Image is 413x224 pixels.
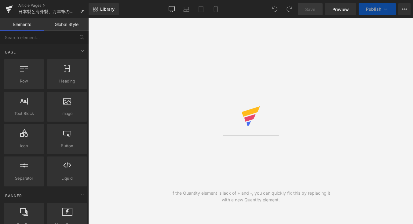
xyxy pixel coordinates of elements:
[49,143,86,149] span: Button
[18,3,89,8] a: Article Pages
[398,3,411,15] button: More
[366,7,381,12] span: Publish
[5,175,42,182] span: Separator
[325,3,356,15] a: Preview
[170,190,332,203] div: If the Quantity element is lack of + and -, you can quickly fix this by replacing it with a new Q...
[194,3,208,15] a: Tablet
[5,193,23,199] span: Banner
[332,6,349,13] span: Preview
[49,110,86,117] span: Image
[49,78,86,84] span: Heading
[49,175,86,182] span: Liquid
[5,49,16,55] span: Base
[305,6,315,13] span: Save
[359,3,396,15] button: Publish
[208,3,223,15] a: Mobile
[89,3,119,15] a: New Library
[18,9,77,14] span: 日本製と海外製、万年筆の違い
[5,110,42,117] span: Text Block
[5,143,42,149] span: Icon
[164,3,179,15] a: Desktop
[5,78,42,84] span: Row
[100,6,115,12] span: Library
[44,18,89,31] a: Global Style
[283,3,295,15] button: Redo
[179,3,194,15] a: Laptop
[269,3,281,15] button: Undo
